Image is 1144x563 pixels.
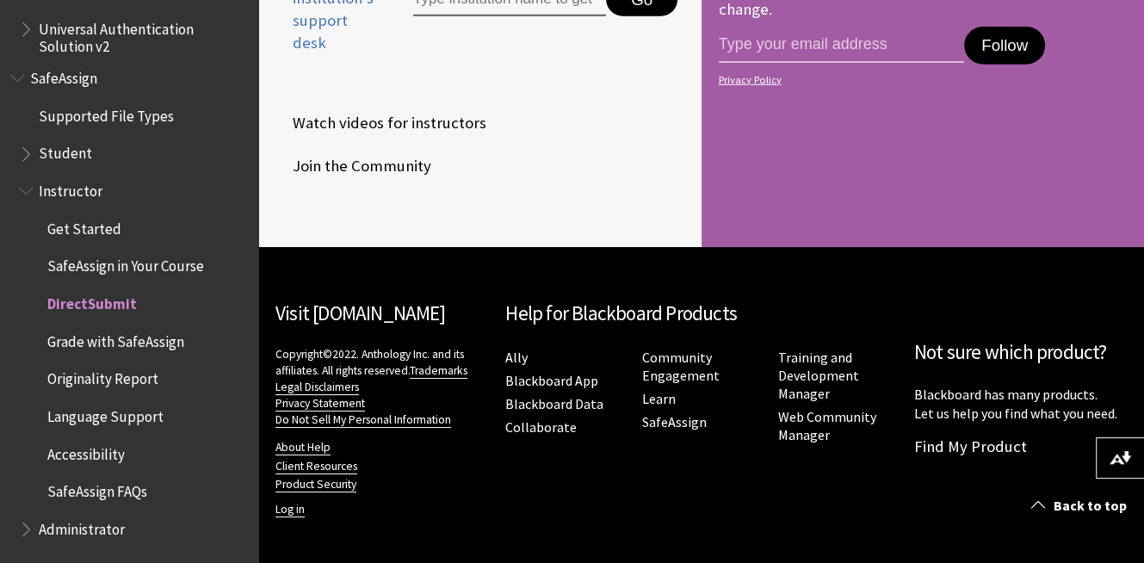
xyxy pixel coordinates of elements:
h2: Not sure which product? [914,337,1127,368]
span: Originality Report [47,365,158,388]
span: SafeAssign FAQs [47,478,147,501]
a: Product Security [275,477,356,492]
span: DirectSubmit [47,289,137,312]
span: SafeAssign in Your Course [47,252,204,275]
a: Blackboard Data [505,395,603,413]
a: Legal Disclaimers [275,380,359,395]
a: Community Engagement [641,349,719,385]
a: Privacy Policy [719,74,1122,86]
a: Privacy Statement [275,396,365,411]
span: Student [39,139,92,163]
a: Blackboard App [505,372,598,390]
a: Ally [505,349,528,367]
a: Find My Product [914,436,1027,456]
span: Supported File Types [39,102,174,125]
a: Visit [DOMAIN_NAME] [275,300,445,325]
a: Web Community Manager [778,408,876,444]
a: Back to top [1018,490,1144,522]
span: Get Started [47,214,121,238]
a: About Help [275,440,331,455]
a: Join the Community [275,153,435,179]
span: Accessibility [47,440,125,463]
a: Collaborate [505,418,577,436]
p: Copyright©2022. Anthology Inc. and its affiliates. All rights reserved. [275,346,488,428]
a: Do Not Sell My Personal Information [275,412,451,428]
span: Join the Community [275,153,431,179]
nav: Book outline for Blackboard SafeAssign [10,64,248,544]
span: Language Support [47,402,164,425]
span: Grade with SafeAssign [47,327,184,350]
span: Administrator [39,515,125,538]
span: SafeAssign [30,64,97,87]
span: Universal Authentication Solution v2 [39,15,246,55]
a: SafeAssign [641,413,706,431]
a: Watch videos for instructors [275,110,490,136]
span: Watch videos for instructors [275,110,486,136]
a: Log in [275,502,305,517]
input: email address [719,27,965,63]
p: Blackboard has many products. Let us help you find what you need. [914,385,1127,424]
span: Instructor [39,176,102,200]
a: Client Resources [275,459,357,474]
a: Training and Development Manager [778,349,859,403]
a: Learn [641,390,675,408]
button: Follow [964,27,1045,65]
a: Trademarks [410,363,467,379]
h2: Help for Blackboard Products [505,299,897,329]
